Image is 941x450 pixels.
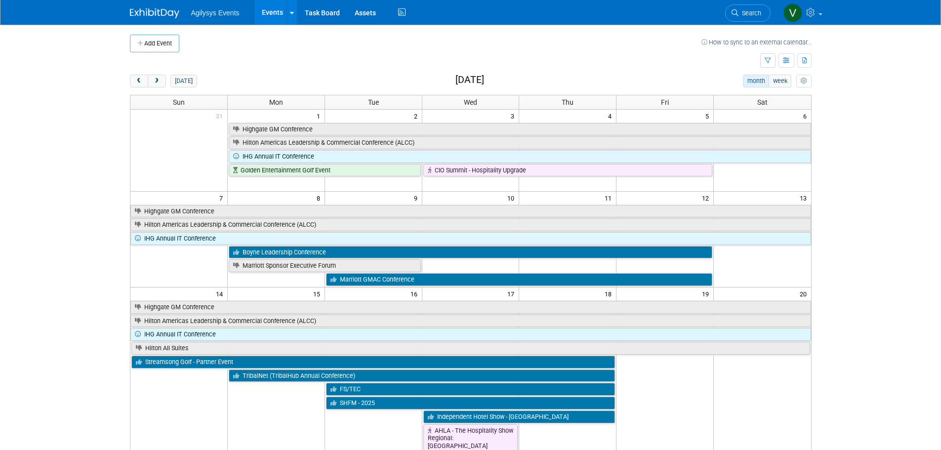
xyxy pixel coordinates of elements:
a: Highgate GM Conference [130,205,811,218]
button: prev [130,75,148,87]
a: IHG Annual IT Conference [130,232,811,245]
span: 16 [409,287,422,300]
span: Agilysys Events [191,9,240,17]
span: Mon [269,98,283,106]
span: 12 [701,192,713,204]
img: Vaitiare Munoz [783,3,802,22]
span: 11 [604,192,616,204]
span: 5 [704,110,713,122]
i: Personalize Calendar [801,78,807,84]
a: Marriott GMAC Conference [326,273,712,286]
span: 10 [506,192,519,204]
a: CIO Summit - Hospitality Upgrade [423,164,713,177]
a: Hilton All Suites [131,342,810,355]
a: IHG Annual IT Conference [229,150,811,163]
span: 2 [413,110,422,122]
span: 14 [215,287,227,300]
span: 15 [312,287,325,300]
a: Highgate GM Conference [130,301,811,314]
a: Hilton Americas Leadership & Commercial Conference (ALCC) [130,218,811,231]
button: [DATE] [170,75,197,87]
span: Sun [173,98,185,106]
a: Golden Entertainment Golf Event [229,164,421,177]
a: Hilton Americas Leadership & Commercial Conference (ALCC) [130,315,811,327]
span: Tue [368,98,379,106]
span: 7 [218,192,227,204]
a: Hilton Americas Leadership & Commercial Conference (ALCC) [229,136,811,149]
span: 3 [510,110,519,122]
a: TribalNet (TribalHub Annual Conference) [229,369,615,382]
a: SHFM - 2025 [326,397,615,409]
span: 13 [799,192,811,204]
span: Fri [661,98,669,106]
span: 9 [413,192,422,204]
a: Search [725,4,771,22]
a: Boyne Leadership Conference [229,246,712,259]
span: Thu [562,98,573,106]
span: 1 [316,110,325,122]
span: 18 [604,287,616,300]
span: 19 [701,287,713,300]
span: 31 [215,110,227,122]
span: 8 [316,192,325,204]
a: IHG Annual IT Conference [130,328,811,341]
span: 17 [506,287,519,300]
span: 4 [607,110,616,122]
a: FS/TEC [326,383,615,396]
span: Sat [757,98,768,106]
span: Search [738,9,761,17]
a: Streamsong Golf - Partner Event [131,356,615,368]
a: Independent Hotel Show - [GEOGRAPHIC_DATA] [423,410,615,423]
button: month [743,75,769,87]
a: How to sync to an external calendar... [701,39,812,46]
button: next [148,75,166,87]
span: 6 [802,110,811,122]
span: Wed [464,98,477,106]
button: myCustomButton [796,75,811,87]
img: ExhibitDay [130,8,179,18]
button: week [769,75,791,87]
a: Marriott Sponsor Executive Forum [229,259,421,272]
span: 20 [799,287,811,300]
h2: [DATE] [455,75,484,85]
a: Highgate GM Conference [229,123,811,136]
button: Add Event [130,35,179,52]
